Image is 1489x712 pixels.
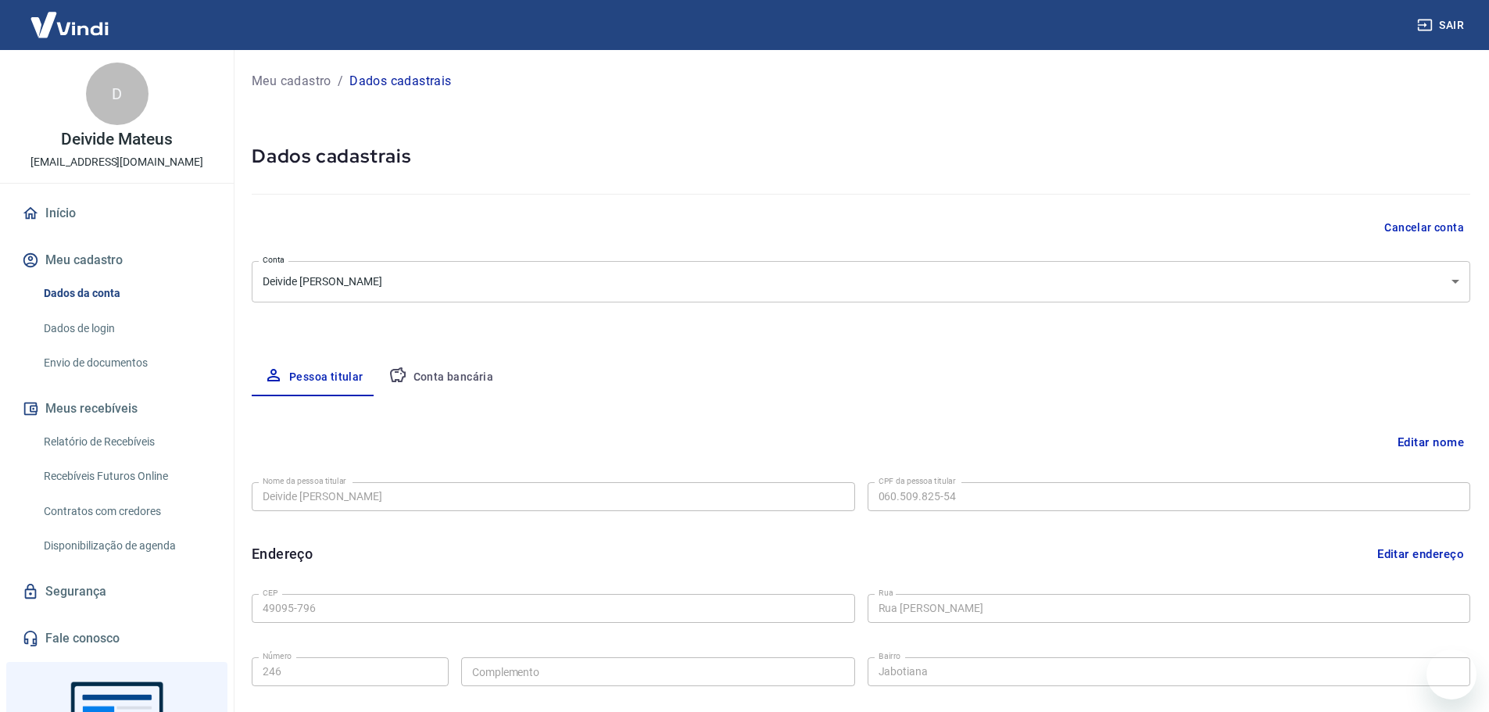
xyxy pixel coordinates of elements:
p: Deivide Mateus [61,131,172,148]
a: Segurança [19,574,215,609]
a: Envio de documentos [38,347,215,379]
button: Editar nome [1391,428,1470,457]
h5: Dados cadastrais [252,144,1470,169]
label: Conta [263,254,285,266]
div: Deivide [PERSON_NAME] [252,261,1470,302]
a: Recebíveis Futuros Online [38,460,215,492]
label: Rua [879,587,893,599]
label: CPF da pessoa titular [879,475,956,487]
button: Meu cadastro [19,243,215,277]
label: Nome da pessoa titular [263,475,346,487]
label: Bairro [879,650,900,662]
a: Meu cadastro [252,72,331,91]
a: Disponibilização de agenda [38,530,215,562]
button: Meus recebíveis [19,392,215,426]
label: CEP [263,587,277,599]
p: / [338,72,343,91]
a: Dados de login [38,313,215,345]
button: Cancelar conta [1378,213,1470,242]
button: Editar endereço [1371,539,1470,569]
button: Conta bancária [376,359,506,396]
p: [EMAIL_ADDRESS][DOMAIN_NAME] [30,154,203,170]
h6: Endereço [252,543,313,564]
a: Fale conosco [19,621,215,656]
a: Relatório de Recebíveis [38,426,215,458]
label: Número [263,650,292,662]
a: Dados da conta [38,277,215,309]
a: Início [19,196,215,231]
img: Vindi [19,1,120,48]
a: Contratos com credores [38,496,215,528]
div: D [86,63,149,125]
button: Pessoa titular [252,359,376,396]
button: Sair [1414,11,1470,40]
iframe: Botão para abrir a janela de mensagens [1426,649,1476,699]
p: Dados cadastrais [349,72,451,91]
